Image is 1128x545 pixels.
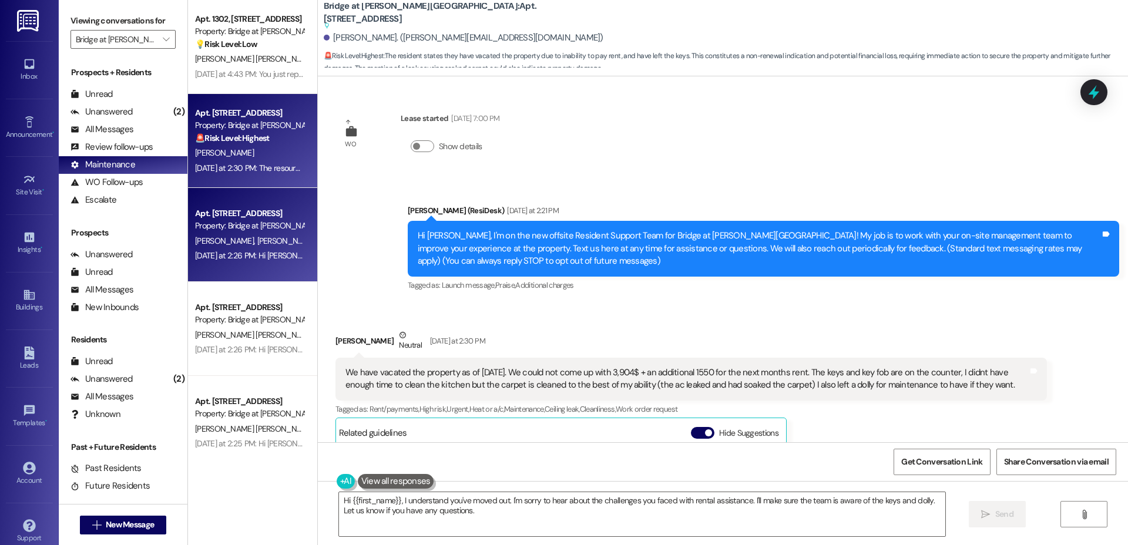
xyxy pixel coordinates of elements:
[515,280,573,290] span: Additional charges
[59,227,187,239] div: Prospects
[324,51,384,60] strong: 🚨 Risk Level: Highest
[70,194,116,206] div: Escalate
[70,373,133,385] div: Unanswered
[408,204,1119,221] div: [PERSON_NAME] (ResiDesk)
[969,501,1026,527] button: Send
[59,334,187,346] div: Residents
[195,236,257,246] span: [PERSON_NAME]
[195,147,254,158] span: [PERSON_NAME]
[195,220,304,232] div: Property: Bridge at [PERSON_NAME][GEOGRAPHIC_DATA]
[41,244,42,252] span: •
[170,370,187,388] div: (2)
[195,53,318,64] span: [PERSON_NAME] [PERSON_NAME]
[469,404,504,414] span: Heat or a/c ,
[195,314,304,326] div: Property: Bridge at [PERSON_NAME][GEOGRAPHIC_DATA]
[59,441,187,453] div: Past + Future Residents
[17,10,41,32] img: ResiDesk Logo
[70,408,120,420] div: Unknown
[70,480,150,492] div: Future Residents
[45,417,47,425] span: •
[448,112,499,125] div: [DATE] 7:00 PM
[170,103,187,121] div: (2)
[495,280,515,290] span: Praise ,
[70,106,133,118] div: Unanswered
[324,50,1128,75] span: : The resident states they have vacated the property due to inability to pay rent, and have left ...
[195,133,270,143] strong: 🚨 Risk Level: Highest
[195,423,314,434] span: [PERSON_NAME] [PERSON_NAME]
[195,301,304,314] div: Apt. [STREET_ADDRESS]
[339,427,407,444] div: Related guidelines
[345,138,356,150] div: WO
[195,25,304,38] div: Property: Bridge at [PERSON_NAME][GEOGRAPHIC_DATA]
[195,13,304,25] div: Apt. 1302, [STREET_ADDRESS]
[52,129,54,137] span: •
[419,404,447,414] span: High risk ,
[996,449,1116,475] button: Share Conversation via email
[70,141,153,153] div: Review follow-ups
[59,66,187,79] div: Prospects + Residents
[106,519,154,531] span: New Message
[70,301,139,314] div: New Inbounds
[446,404,469,414] span: Urgent ,
[6,54,53,86] a: Inbox
[616,404,677,414] span: Work order request
[80,516,167,534] button: New Message
[504,404,545,414] span: Maintenance ,
[42,186,44,194] span: •
[335,329,1047,358] div: [PERSON_NAME]
[6,170,53,201] a: Site Visit •
[345,366,1028,392] div: We have vacated the property as of [DATE]. We could not come up with 3,904$ + an additional 1550 ...
[545,404,580,414] span: Ceiling leak ,
[427,335,485,347] div: [DATE] at 2:30 PM
[408,277,1119,294] div: Tagged as:
[195,408,304,420] div: Property: Bridge at [PERSON_NAME][GEOGRAPHIC_DATA]
[339,492,945,536] textarea: Hi {{first_name}}, I understand you've moved out. I'm sorry to hear about the challenges you face...
[70,159,135,171] div: Maintenance
[70,391,133,403] div: All Messages
[6,227,53,259] a: Insights •
[6,285,53,317] a: Buildings
[76,30,157,49] input: All communities
[6,458,53,490] a: Account
[195,107,304,119] div: Apt. [STREET_ADDRESS]
[719,427,778,439] label: Hide Suggestions
[397,329,424,354] div: Neutral
[70,284,133,296] div: All Messages
[195,39,257,49] strong: 💡 Risk Level: Low
[6,343,53,375] a: Leads
[1004,456,1109,468] span: Share Conversation via email
[70,12,176,30] label: Viewing conversations for
[1080,510,1089,519] i: 
[195,119,304,132] div: Property: Bridge at [PERSON_NAME][GEOGRAPHIC_DATA]
[70,248,133,261] div: Unanswered
[257,236,341,246] span: [PERSON_NAME] Salem
[504,204,559,217] div: [DATE] at 2:21 PM
[442,280,495,290] span: Launch message ,
[894,449,990,475] button: Get Conversation Link
[163,35,169,44] i: 
[418,230,1100,267] div: Hi [PERSON_NAME], I'm on the new offsite Resident Support Team for Bridge at [PERSON_NAME][GEOGRA...
[70,266,113,278] div: Unread
[995,508,1013,520] span: Send
[195,329,314,340] span: [PERSON_NAME] [PERSON_NAME]
[401,112,499,129] div: Lease started
[70,355,113,368] div: Unread
[439,140,482,153] label: Show details
[370,404,419,414] span: Rent/payments ,
[70,462,142,475] div: Past Residents
[70,123,133,136] div: All Messages
[195,207,304,220] div: Apt. [STREET_ADDRESS]
[981,510,990,519] i: 
[92,520,101,530] i: 
[195,69,676,79] div: [DATE] at 4:43 PM: You just replied 'Stop'. Are you sure you want to opt out of this thread? Plea...
[580,404,616,414] span: Cleanliness ,
[195,395,304,408] div: Apt. [STREET_ADDRESS]
[324,32,603,44] div: [PERSON_NAME]. ([PERSON_NAME][EMAIL_ADDRESS][DOMAIN_NAME])
[70,176,143,189] div: WO Follow-ups
[195,163,948,173] div: [DATE] at 2:30 PM: The resources that were given to us either didn't answer, didn't provide renta...
[335,401,1047,418] div: Tagged as:
[901,456,982,468] span: Get Conversation Link
[70,88,113,100] div: Unread
[6,401,53,432] a: Templates •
